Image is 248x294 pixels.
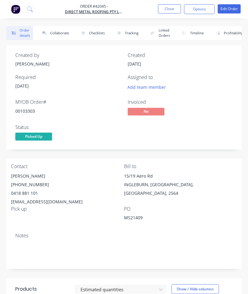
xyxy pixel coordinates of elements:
div: Created [128,52,233,58]
div: 00103303 [15,108,120,114]
div: Products [15,285,37,293]
button: Profitability [210,26,246,40]
button: Add team member [128,83,169,91]
div: [PHONE_NUMBER] [11,180,124,189]
button: Picked Up [15,133,52,142]
div: INGLEBURN, [GEOGRAPHIC_DATA], [GEOGRAPHIC_DATA], 2564 [124,180,237,198]
div: Bill to [124,164,237,169]
div: Status [15,124,120,130]
button: Collaborate [37,26,72,40]
div: [PERSON_NAME][PHONE_NUMBER]0418 881 101[EMAIL_ADDRESS][DOMAIN_NAME] [11,172,124,206]
span: Order #42045 - [65,4,123,9]
button: Timeline [177,26,207,40]
div: Required [15,74,120,80]
button: Tracking [111,26,141,40]
a: DIRECT METAL ROOFING PTY LTD [65,9,123,15]
button: Edit Order [218,4,241,13]
div: [PERSON_NAME] [15,61,120,67]
button: Order details [6,26,33,40]
div: 15/19 Aero Rd [124,172,237,180]
div: PO [124,206,237,212]
div: Assigned to [128,74,233,80]
div: Invoiced [128,99,233,105]
div: [EMAIL_ADDRESS][DOMAIN_NAME] [11,198,124,206]
button: Options [184,4,215,14]
button: Checklists [76,26,108,40]
div: [PERSON_NAME] [11,172,124,180]
div: 15/19 Aero RdINGLEBURN, [GEOGRAPHIC_DATA], [GEOGRAPHIC_DATA], 2564 [124,172,237,198]
span: Picked Up [15,133,52,140]
div: Created by [15,52,120,58]
button: Add team member [124,83,169,91]
span: [DATE] [128,61,141,67]
div: MYOB Order # [15,99,120,105]
img: Factory [11,5,20,14]
button: Linked Orders [145,26,173,40]
button: Show / Hide columns [171,284,219,294]
span: No [128,108,164,115]
div: Notes [15,233,233,239]
span: [DATE] [15,83,29,89]
div: MS21409 [124,214,201,223]
div: 0418 881 101 [11,189,124,198]
div: Pick up [11,206,124,212]
button: Close [158,4,181,13]
div: Contact [11,164,124,169]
